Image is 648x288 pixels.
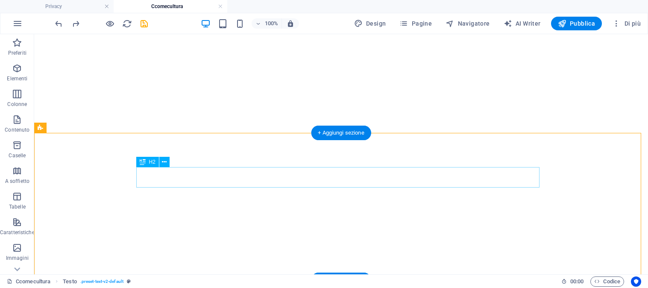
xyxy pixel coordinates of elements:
[8,50,26,56] p: Preferiti
[7,101,27,108] p: Colonne
[399,19,432,28] span: Pagine
[149,159,155,165] span: H2
[396,17,435,30] button: Pagine
[122,18,132,29] button: reload
[500,17,544,30] button: AI Writer
[7,75,27,82] p: Elementi
[9,203,26,210] p: Tabelle
[558,19,595,28] span: Pubblica
[612,19,641,28] span: Di più
[631,276,641,287] button: Usercentrics
[53,18,64,29] button: undo
[264,18,278,29] h6: 100%
[570,276,583,287] span: 00 00
[139,19,149,29] i: Salva (Ctrl+S)
[442,17,493,30] button: Navigatore
[590,276,624,287] button: Codice
[5,126,29,133] p: Contenuto
[7,276,50,287] a: Fai clic per annullare la selezione. Doppio clic per aprire le pagine
[71,19,81,29] i: Ripeti: Sposta elementi (Ctrl+Y, ⌘+Y)
[139,18,149,29] button: save
[609,17,644,30] button: Di più
[576,278,578,285] span: :
[54,19,64,29] i: Annulla: Cambia distanza (Ctrl+Z)
[63,276,76,287] span: Fai clic per selezionare. Doppio clic per modificare
[63,276,131,287] nav: breadcrumb
[551,17,602,30] button: Pubblica
[9,152,26,159] p: Caselle
[114,2,227,11] h4: Ccomecultura
[351,17,390,30] button: Design
[5,178,29,185] p: A soffietto
[122,19,132,29] i: Ricarica la pagina
[311,273,371,287] div: + Aggiungi sezione
[80,276,123,287] span: . preset-text-v2-default
[351,17,390,30] div: Design (Ctrl+Alt+Y)
[6,255,29,262] p: Immagini
[446,19,490,28] span: Navigatore
[594,276,620,287] span: Codice
[252,18,282,29] button: 100%
[311,126,371,140] div: + Aggiungi sezione
[354,19,386,28] span: Design
[561,276,584,287] h6: Tempo sessione
[504,19,541,28] span: AI Writer
[70,18,81,29] button: redo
